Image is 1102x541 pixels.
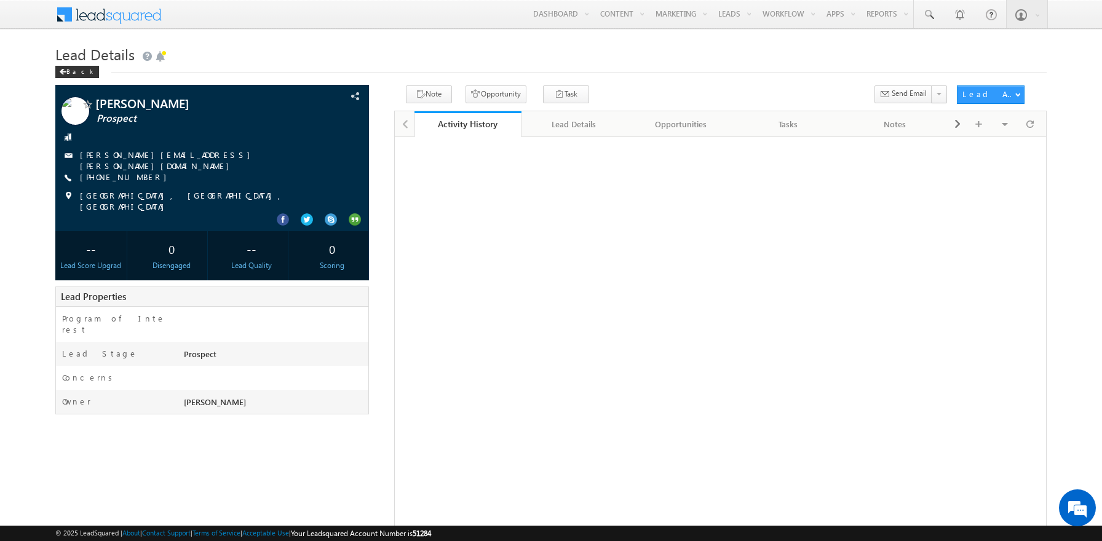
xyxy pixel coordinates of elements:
span: Lead Details [55,44,135,64]
a: Opportunities [628,111,735,137]
button: Opportunity [466,85,526,103]
div: Activity History [424,118,512,130]
a: Contact Support [142,529,191,537]
div: Tasks [745,117,831,132]
span: Send Email [892,88,927,99]
span: [PHONE_NUMBER] [80,172,173,184]
span: [GEOGRAPHIC_DATA], [GEOGRAPHIC_DATA], [GEOGRAPHIC_DATA] [80,190,336,212]
div: Opportunities [638,117,724,132]
span: 51284 [413,529,431,538]
span: [PERSON_NAME] [184,397,246,407]
img: Profile photo [61,97,89,129]
button: Lead Actions [957,85,1025,104]
a: Back [55,65,105,76]
a: Terms of Service [192,529,240,537]
div: Lead Score Upgrad [58,260,124,271]
label: Lead Stage [62,348,138,359]
span: Your Leadsquared Account Number is [291,529,431,538]
div: -- [58,237,124,260]
a: Notes [842,111,949,137]
div: Back [55,66,99,78]
span: © 2025 LeadSquared | | | | | [55,527,431,539]
a: Acceptable Use [242,529,289,537]
div: Lead Actions [962,89,1015,100]
span: Prospect [97,113,293,125]
a: About [122,529,140,537]
label: Owner [62,396,91,407]
div: Notes [852,117,938,132]
a: Lead Details [521,111,628,137]
a: Tasks [735,111,842,137]
label: Program of Interest [62,313,169,335]
div: -- [219,237,285,260]
div: 0 [138,237,204,260]
button: Send Email [874,85,932,103]
button: Task [543,85,589,103]
button: Note [406,85,452,103]
span: Lead Properties [61,290,126,302]
div: Lead Quality [219,260,285,271]
div: Disengaged [138,260,204,271]
label: Concerns [62,372,117,383]
div: Prospect [181,348,368,365]
a: [PERSON_NAME][EMAIL_ADDRESS][PERSON_NAME][DOMAIN_NAME] [80,149,256,171]
div: Lead Details [531,117,617,132]
div: Scoring [299,260,365,271]
a: Activity History [414,111,521,137]
span: [PERSON_NAME] [95,97,291,109]
div: 0 [299,237,365,260]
